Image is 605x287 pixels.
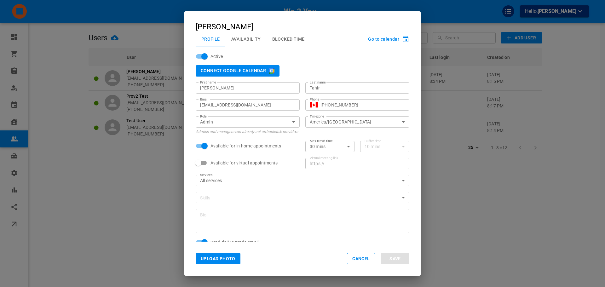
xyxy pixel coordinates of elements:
button: Upload Photo [196,253,240,264]
button: Select country [310,100,318,110]
label: First name [200,80,216,85]
div: 10 mins [365,143,405,150]
label: Max travel time [310,139,333,143]
label: Last name [310,80,326,85]
label: Buffer time [365,139,381,143]
span: Available for in-home appointments [210,143,281,149]
div: Admin [200,119,295,125]
button: Open [399,118,408,126]
label: Email [200,97,208,102]
label: Role [200,114,207,119]
button: Profile [196,31,226,47]
span: Admins and managers can already act as bookable providers [196,129,298,134]
button: Connect Google Calendar [196,65,279,77]
label: Timezone [310,114,324,119]
button: Go to calendar [368,37,409,41]
img: google-cal [269,68,274,74]
div: [PERSON_NAME] [196,23,253,31]
p: https:// [310,160,325,167]
label: Services [200,173,212,177]
label: Virtual meeting link [310,156,338,160]
span: Available for virtual appointments [210,160,278,166]
label: Phone [310,97,320,102]
div: All services [200,177,405,184]
button: Blocked Time [267,31,310,47]
button: Cancel [347,253,375,264]
span: Active [210,53,223,60]
span: Send daily agenda email [210,239,258,245]
input: +1 (702) 123-4567 [320,102,405,108]
span: Go to calendar [368,37,399,42]
div: 30 mins [310,143,350,150]
button: Availability [226,31,267,47]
